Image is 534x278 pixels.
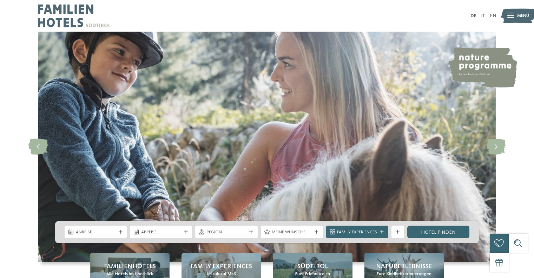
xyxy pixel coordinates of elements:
img: nature programme by Familienhotels Südtirol [447,47,517,88]
img: Familienhotels Südtirol: The happy family places [38,32,496,262]
span: Südtirol [297,262,328,271]
span: Anreise [76,229,116,235]
span: Alle Hotels im Überblick [106,271,153,277]
span: Family Experiences [190,262,252,271]
a: EN [490,13,496,18]
span: Familienhotels [104,262,156,271]
span: Region [206,229,246,235]
span: Menü [517,13,529,19]
span: Naturerlebnisse [376,262,432,271]
a: DE [470,13,476,18]
a: IT [481,13,485,18]
span: Abreise [141,229,181,235]
span: Family Experiences [337,229,377,235]
span: Euer Erlebnisreich [295,271,330,277]
span: Urlaub auf Maß [207,271,236,277]
a: Hotel finden [407,226,469,238]
span: Meine Wünsche [272,229,312,235]
span: Eure Kindheitserinnerungen [377,271,431,277]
